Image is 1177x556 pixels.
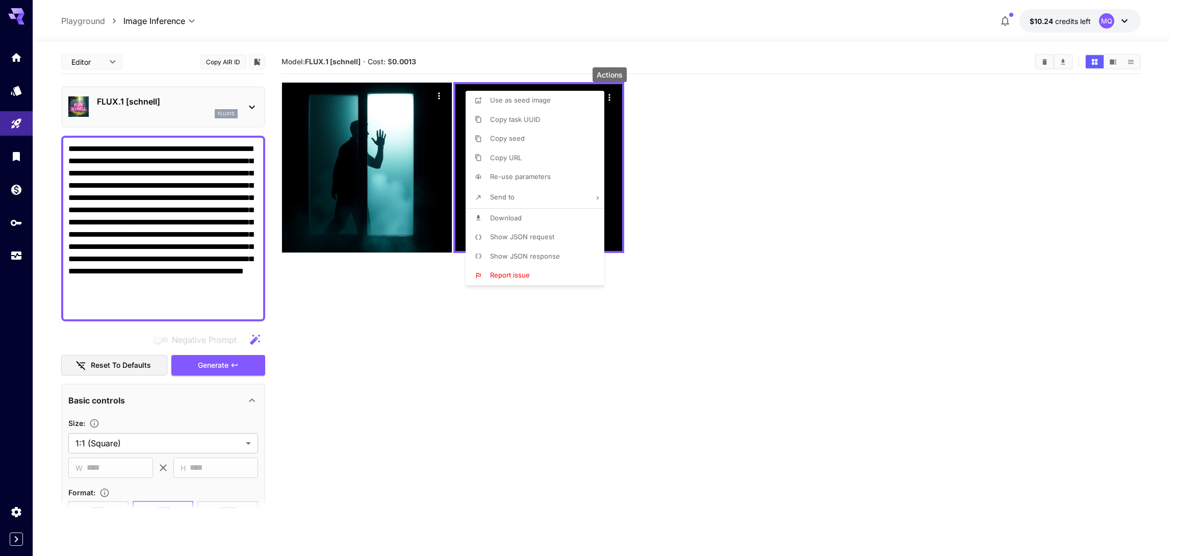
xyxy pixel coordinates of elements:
span: Send to [490,193,515,201]
span: Re-use parameters [490,172,551,181]
span: Show JSON request [490,233,554,241]
span: Download [490,214,522,222]
div: Actions [593,67,627,82]
span: Copy task UUID [490,115,540,123]
span: Copy URL [490,154,522,162]
span: Copy seed [490,134,525,142]
span: Use as seed image [490,96,551,104]
span: Report issue [490,271,530,279]
span: Show JSON response [490,252,560,260]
